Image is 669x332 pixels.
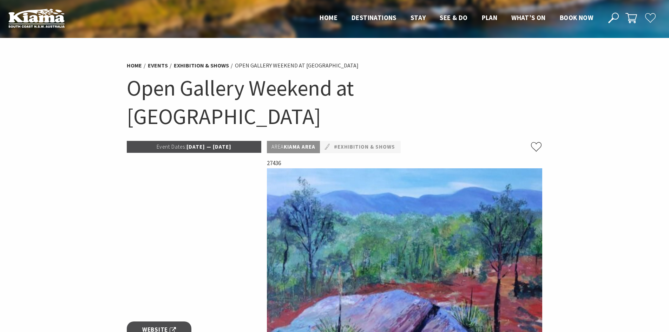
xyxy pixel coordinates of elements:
a: Home [127,62,142,69]
h1: Open Gallery Weekend at [GEOGRAPHIC_DATA] [127,74,543,130]
a: Destinations [352,13,396,22]
a: Home [320,13,337,22]
img: Kiama Logo [8,8,65,28]
a: Exhibition & Shows [174,62,229,69]
li: Open Gallery Weekend at [GEOGRAPHIC_DATA] [235,61,359,70]
a: What’s On [511,13,546,22]
a: #Exhibition & Shows [334,143,395,151]
span: Event Dates: [157,143,186,150]
span: Area [271,143,284,150]
a: Book now [560,13,593,22]
nav: Main Menu [313,12,600,24]
a: Plan [482,13,498,22]
a: Events [148,62,168,69]
a: See & Do [440,13,467,22]
a: Stay [411,13,426,22]
p: Kiama Area [267,141,320,153]
p: [DATE] — [DATE] [127,141,262,153]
